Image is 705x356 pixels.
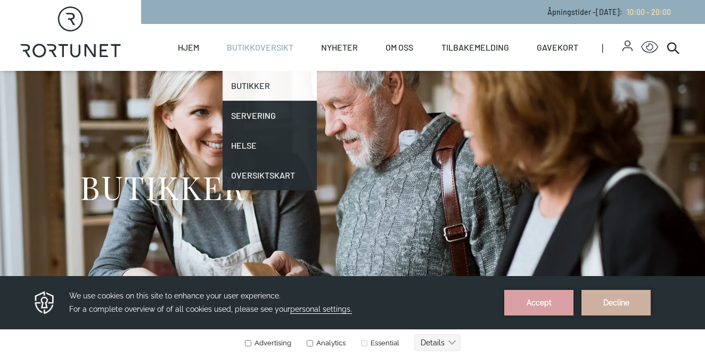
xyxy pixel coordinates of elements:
button: Open Accessibility Menu [641,39,658,56]
a: Butikker [223,71,317,101]
label: Analytics [305,64,346,72]
text: Details [421,64,445,72]
button: Details [414,60,461,77]
a: 10:00 - 20:00 [622,7,671,17]
a: Gavekort [537,24,578,71]
span: personal settings. [290,30,352,39]
a: Servering [223,101,317,131]
label: Essential [359,64,399,72]
a: Butikkoversikt [227,24,293,71]
button: Accept [504,15,573,41]
input: Advertising [245,66,251,72]
a: Hjem [178,24,199,71]
h3: We use cookies on this site to enhance your user experience. For a complete overview of of all co... [69,15,491,42]
input: Essential [361,66,367,72]
a: Helse [223,131,317,160]
span: 10:00 - 20:00 [627,7,671,17]
label: Advertising [244,64,291,72]
a: Nyheter [321,24,358,71]
h1: BUTIKKER [80,167,244,207]
img: Privacy reminder [33,15,56,41]
button: Decline [581,15,651,41]
span: | [602,24,622,71]
a: Tilbakemelding [441,24,509,71]
input: Analytics [307,66,313,72]
a: Oversiktskart [223,160,317,190]
p: Åpningstider - [DATE] : [547,6,671,18]
a: Om oss [386,24,413,71]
